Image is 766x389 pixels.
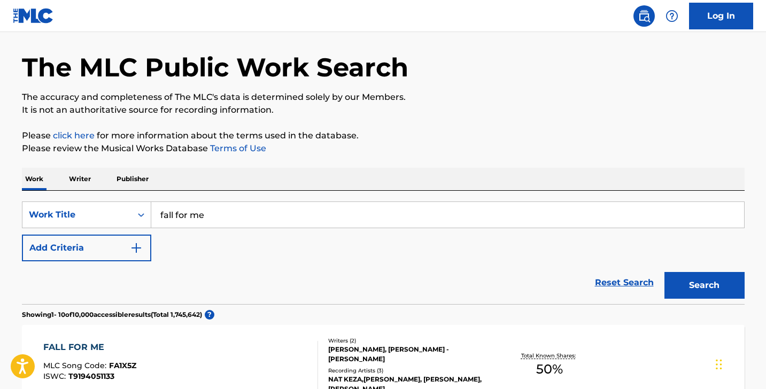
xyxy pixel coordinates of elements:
div: Work Title [29,208,125,221]
iframe: Chat Widget [713,338,766,389]
button: Search [664,272,745,299]
span: ISWC : [43,371,68,381]
form: Search Form [22,201,745,304]
img: help [666,10,678,22]
p: Please for more information about the terms used in the database. [22,129,745,142]
a: Terms of Use [208,143,266,153]
span: MLC Song Code : [43,361,109,370]
h1: The MLC Public Work Search [22,51,408,83]
div: FALL FOR ME [43,341,136,354]
p: Publisher [113,168,152,190]
button: Add Criteria [22,235,151,261]
p: Please review the Musical Works Database [22,142,745,155]
p: It is not an authoritative source for recording information. [22,104,745,116]
p: Total Known Shares: [521,352,578,360]
img: MLC Logo [13,8,54,24]
a: Public Search [633,5,655,27]
p: Work [22,168,47,190]
div: Drag [716,348,722,380]
img: 9d2ae6d4665cec9f34b9.svg [130,242,143,254]
div: Help [661,5,683,27]
div: [PERSON_NAME], [PERSON_NAME] - [PERSON_NAME] [328,345,490,364]
span: T9194051133 [68,371,114,381]
div: Recording Artists ( 3 ) [328,367,490,375]
p: Writer [66,168,94,190]
span: 50 % [536,360,563,379]
div: Writers ( 2 ) [328,337,490,345]
span: ? [205,310,214,320]
span: FA1X5Z [109,361,136,370]
a: click here [53,130,95,141]
a: Reset Search [590,271,659,294]
a: Log In [689,3,753,29]
p: The accuracy and completeness of The MLC's data is determined solely by our Members. [22,91,745,104]
p: Showing 1 - 10 of 10,000 accessible results (Total 1,745,642 ) [22,310,202,320]
img: search [638,10,651,22]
